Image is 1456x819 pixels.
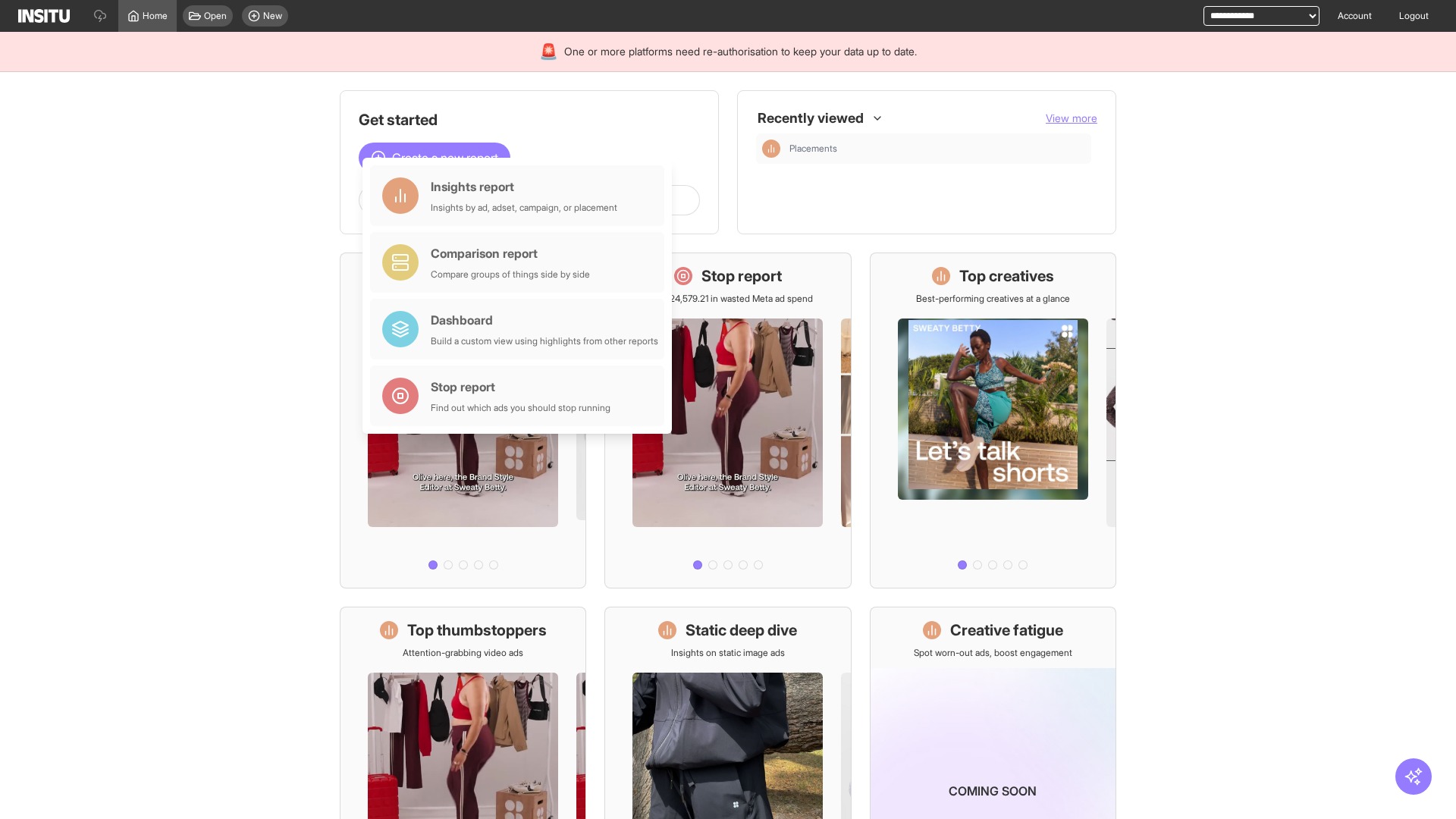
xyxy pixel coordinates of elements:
button: Create a new report [359,143,510,173]
div: Compare groups of things side by side [431,268,590,281]
span: Placements [789,143,1085,155]
span: One or more platforms need re-authorisation to keep your data up to date. [564,44,917,59]
p: Attention-grabbing video ads [403,647,523,659]
button: View more [1046,111,1097,126]
a: What's live nowSee all active ads instantly [340,253,586,588]
div: Insights report [431,177,617,196]
a: Top creativesBest-performing creatives at a glance [870,253,1116,588]
span: Placements [789,143,837,155]
div: Stop report [431,378,610,396]
a: Stop reportSave £24,579.21 in wasted Meta ad spend [604,253,851,588]
p: Insights on static image ads [671,647,785,659]
span: View more [1046,111,1097,124]
div: Insights [762,140,780,158]
h1: Get started [359,109,700,130]
h1: Static deep dive [686,620,797,641]
div: Find out which ads you should stop running [431,402,610,414]
h1: Top thumbstoppers [407,620,547,641]
div: Dashboard [431,311,658,329]
span: Home [143,10,168,22]
h1: Top creatives [959,265,1054,287]
div: 🚨 [539,41,558,62]
p: Best-performing creatives at a glance [916,293,1070,305]
div: Comparison report [431,244,590,262]
h1: Stop report [701,265,782,287]
div: Build a custom view using highlights from other reports [431,335,658,347]
span: Create a new report [392,149,498,167]
span: New [263,10,282,22]
span: Open [204,10,227,22]
img: Logo [18,9,70,23]
p: Save £24,579.21 in wasted Meta ad spend [642,293,813,305]
div: Insights by ad, adset, campaign, or placement [431,202,617,214]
